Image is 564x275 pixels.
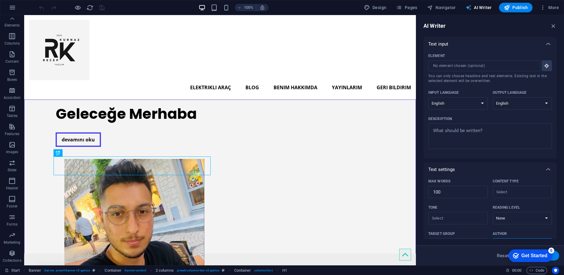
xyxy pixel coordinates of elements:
button: Usercentrics [552,267,559,274]
select: Reading level [493,212,552,224]
p: Author [493,231,507,236]
p: Element [428,53,445,58]
p: Output language [493,90,527,95]
input: ToneClear [430,214,476,223]
p: Marketing [4,240,20,245]
p: Tables [7,113,18,118]
span: Click to select. Double-click to edit [282,267,287,274]
p: Images [6,150,18,154]
p: Boxes [7,77,17,82]
nav: breadcrumb [29,267,287,274]
input: ElementYou can only choose headline and text elements. Existing text in the selected element will... [428,60,536,71]
p: Collections [3,258,21,263]
textarea: Description [431,126,549,146]
i: On resize automatically adjust zoom level to fit chosen device. [260,5,265,10]
button: 100% [235,4,256,11]
p: Reading level [493,205,520,210]
p: Slider [8,168,17,172]
p: Forms [7,222,18,227]
p: Content type [493,179,519,184]
span: AI Writer [465,5,492,11]
p: Elements [5,23,20,28]
p: Text input [428,41,448,47]
div: Text settings [423,162,557,177]
span: Reset [497,253,509,258]
i: This element is a customizable preset [222,269,225,272]
p: Header [6,186,18,191]
button: Publish [499,3,533,12]
button: Pages [394,3,420,12]
button: ElementYou can only choose headline and text elements. Existing text in the selected element will... [542,60,552,71]
p: Content [5,59,19,64]
button: Click here to leave preview mode and continue editing [74,4,81,11]
p: Max words [428,179,450,184]
button: Design [361,3,389,12]
span: : [516,268,517,273]
div: Design (Ctrl+Alt+Y) [361,3,389,12]
p: Target group [428,231,455,236]
button: Reset [494,251,512,261]
a: Click to cancel selection. Double-click to open Pages [5,267,20,274]
input: Content typeClear [494,188,540,196]
span: Navigator [427,5,456,11]
div: Get Started [18,7,44,12]
select: Input language [428,97,488,109]
h6: 100% [244,4,254,11]
span: . banner .preset-banner-v3-genius [44,267,90,274]
p: Text settings [428,166,455,172]
span: Click to select. Double-click to edit [234,267,251,274]
span: Design [364,5,387,11]
div: Text input [423,51,557,159]
button: reload [86,4,93,11]
span: . banner-content [124,267,146,274]
span: Code [529,267,544,274]
select: Output language [493,97,552,109]
h6: Session time [506,267,522,274]
button: AI Writer [463,3,494,12]
h6: AI Writer [423,22,446,30]
span: . columns-box [254,267,273,274]
button: Navigator [425,3,458,12]
span: More [540,5,559,11]
p: Tone [428,205,437,210]
span: Pages [396,5,417,11]
div: 5 [45,1,51,7]
button: Code [527,267,547,274]
p: Features [5,131,19,136]
p: Description [428,116,452,121]
button: More [537,3,561,12]
i: This element is a customizable preset [92,269,95,272]
span: . preset-columns-two-v2-genius [176,267,220,274]
div: Text input [423,37,557,51]
div: Get Started 5 items remaining, 0% complete [5,3,49,16]
span: 00 00 [512,267,521,274]
span: Click to select. Double-click to edit [105,267,122,274]
span: Publish [504,5,528,11]
input: Max words [428,186,488,198]
p: Accordion [4,95,21,100]
span: You can only choose headline and text elements. Existing text in the selected element will be ove... [428,74,552,83]
div: Text settings [423,177,557,260]
i: Reload page [86,4,93,11]
p: Columns [5,41,20,46]
p: Footer [7,204,18,209]
span: Click to select. Double-click to edit [156,267,174,274]
p: Input language [428,90,459,95]
span: Click to select. Double-click to edit [29,267,41,274]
